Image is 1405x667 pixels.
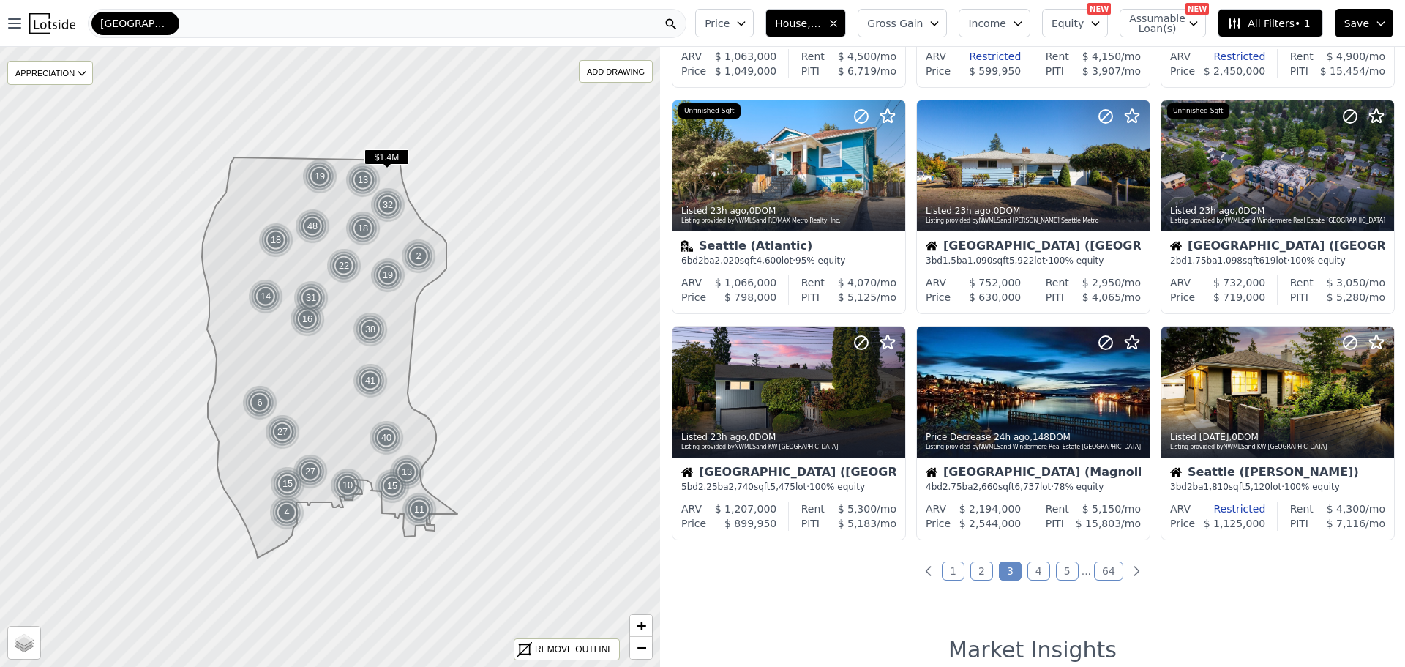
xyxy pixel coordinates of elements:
[820,516,896,531] div: /mo
[1170,217,1387,226] div: Listing provided by NWMLS and Windermere Real Estate [GEOGRAPHIC_DATA]
[948,637,1117,663] h1: Market Insights
[1308,516,1385,531] div: /mo
[401,239,436,274] div: 2
[1327,291,1365,303] span: $ 5,280
[724,291,776,303] span: $ 798,000
[1259,256,1276,266] span: 619
[715,503,777,515] span: $ 1,207,000
[1320,65,1365,77] span: $ 15,454
[1046,516,1064,531] div: PITI
[302,159,337,194] div: 19
[1344,16,1369,31] span: Save
[1069,502,1141,516] div: /mo
[1170,49,1191,64] div: ARV
[681,49,702,64] div: ARV
[994,432,1030,442] time: 2025-09-18 20:37
[1082,291,1121,303] span: $ 4,065
[364,149,409,171] div: $1.4M
[401,239,437,274] img: g1.png
[1170,240,1182,252] img: House
[630,637,652,659] a: Zoom out
[1227,16,1310,31] span: All Filters • 1
[955,206,991,216] time: 2025-09-18 21:03
[1191,49,1265,64] div: Restricted
[293,280,329,316] div: 31
[926,516,951,531] div: Price
[1314,502,1385,516] div: /mo
[8,627,40,659] a: Layers
[1082,503,1121,515] span: $ 5,150
[375,469,410,504] div: 15
[1015,482,1040,492] span: 6,737
[258,223,294,258] img: g1.png
[820,290,896,305] div: /mo
[838,503,877,515] span: $ 5,300
[270,466,306,502] img: g1.png
[370,187,405,223] div: 32
[1314,49,1385,64] div: /mo
[353,312,389,347] img: g1.png
[681,217,898,226] div: Listing provided by NWMLS and RE/MAX Metro Realty, Inc.
[345,163,381,198] img: g1.png
[969,65,1021,77] span: $ 599,950
[1290,49,1314,64] div: Rent
[926,481,1141,493] div: 4 bd 2.75 ba sqft lot · 78% equity
[389,455,424,490] div: 13
[678,103,741,119] div: Unfinished Sqft
[1129,564,1144,578] a: Next page
[326,248,361,283] div: 22
[926,466,1141,481] div: [GEOGRAPHIC_DATA] (Magnolia)
[1082,51,1121,62] span: $ 4,150
[370,258,406,293] img: g1.png
[248,279,283,314] div: 14
[1042,9,1108,37] button: Equity
[1046,275,1069,290] div: Rent
[715,277,777,288] span: $ 1,066,000
[402,492,437,527] div: 11
[1170,516,1195,531] div: Price
[364,149,409,165] span: $1.4M
[265,414,300,450] div: 27
[820,64,896,78] div: /mo
[999,562,1022,581] a: Page 3 is your current page
[825,49,896,64] div: /mo
[968,16,1006,31] span: Income
[293,454,329,489] img: g1.png
[1170,275,1191,290] div: ARV
[1064,290,1141,305] div: /mo
[973,482,998,492] span: 2,660
[302,159,338,194] img: g1.png
[801,516,820,531] div: PITI
[926,49,946,64] div: ARV
[756,256,781,266] span: 4,600
[801,275,825,290] div: Rent
[248,279,284,314] img: g1.png
[1046,64,1064,78] div: PITI
[1076,518,1121,529] span: $ 15,803
[269,495,305,530] img: g1.png
[242,385,278,420] img: g1.png
[916,326,1149,540] a: Price Decrease 24h ago,148DOMListing provided byNWMLSand Windermere Real Estate [GEOGRAPHIC_DATA]...
[1129,13,1176,34] span: Assumable Loan(s)
[681,466,896,481] div: [GEOGRAPHIC_DATA] ([GEOGRAPHIC_DATA])
[1218,9,1322,37] button: All Filters• 1
[1185,3,1209,15] div: NEW
[926,466,937,478] img: House
[926,255,1141,267] div: 3 bd 1.5 ba sqft lot · 100% equity
[681,502,702,516] div: ARV
[293,454,328,489] div: 27
[1327,51,1365,62] span: $ 4,900
[926,290,951,305] div: Price
[7,61,93,85] div: APPRECIATION
[1009,256,1034,266] span: 5,922
[1170,431,1387,443] div: Listed , 0 DOM
[295,209,331,244] img: g1.png
[681,516,706,531] div: Price
[1064,516,1141,531] div: /mo
[1204,482,1229,492] span: 1,810
[801,502,825,516] div: Rent
[1308,64,1385,78] div: /mo
[1064,64,1141,78] div: /mo
[926,217,1142,226] div: Listing provided by NWMLS and [PERSON_NAME] Seattle Metro
[1170,240,1385,255] div: [GEOGRAPHIC_DATA] ([GEOGRAPHIC_DATA])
